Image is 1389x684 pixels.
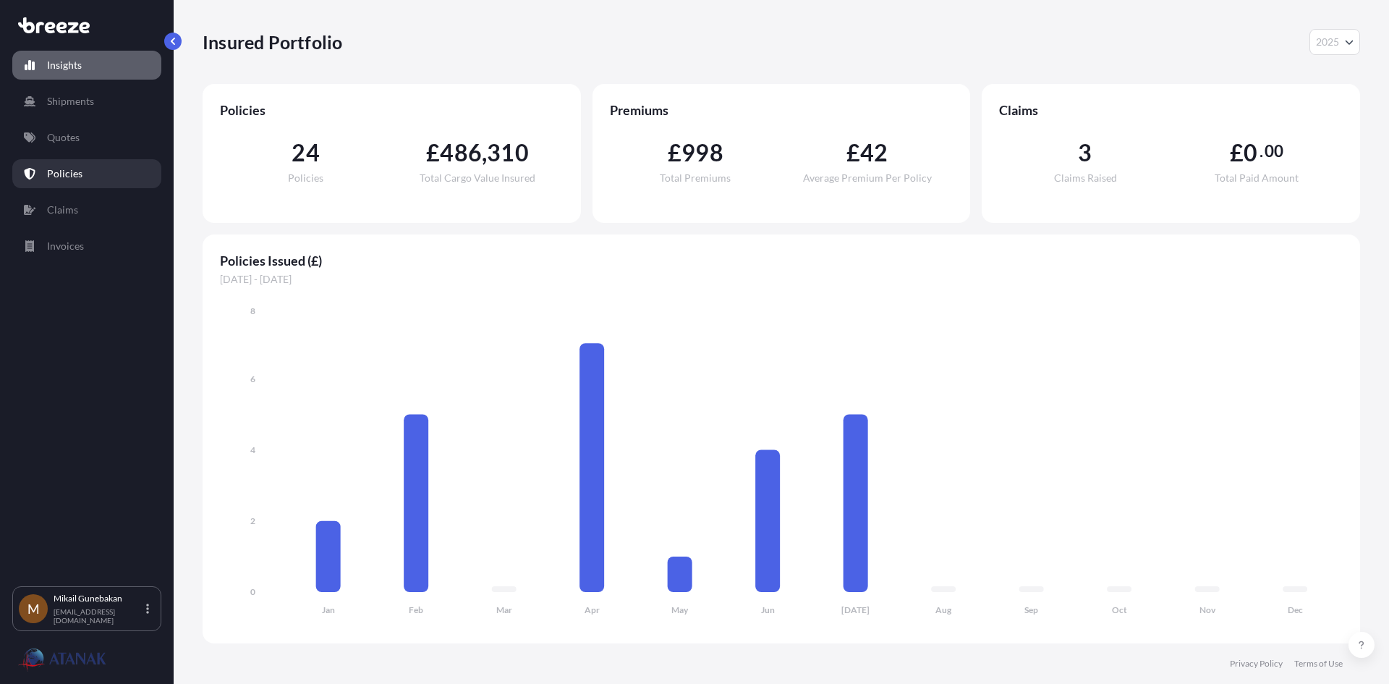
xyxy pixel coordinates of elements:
[47,239,84,253] p: Invoices
[12,195,161,224] a: Claims
[803,173,932,183] span: Average Premium Per Policy
[1230,141,1244,164] span: £
[220,272,1343,287] span: [DATE] - [DATE]
[47,203,78,217] p: Claims
[18,649,106,672] img: organization-logo
[250,444,255,455] tspan: 4
[660,173,731,183] span: Total Premiums
[1112,604,1127,615] tspan: Oct
[585,604,600,615] tspan: Apr
[610,101,953,119] span: Premiums
[12,123,161,152] a: Quotes
[54,593,143,604] p: Mikail Gunebakan
[12,51,161,80] a: Insights
[250,586,255,597] tspan: 0
[496,604,512,615] tspan: Mar
[54,607,143,625] p: [EMAIL_ADDRESS][DOMAIN_NAME]
[999,101,1343,119] span: Claims
[1309,29,1360,55] button: Year Selector
[288,173,323,183] span: Policies
[671,604,689,615] tspan: May
[12,87,161,116] a: Shipments
[1288,604,1303,615] tspan: Dec
[250,305,255,316] tspan: 8
[1215,173,1299,183] span: Total Paid Amount
[47,58,82,72] p: Insights
[12,232,161,261] a: Invoices
[47,94,94,109] p: Shipments
[47,166,82,181] p: Policies
[420,173,535,183] span: Total Cargo Value Insured
[12,159,161,188] a: Policies
[1054,173,1117,183] span: Claims Raised
[668,141,681,164] span: £
[1260,145,1263,157] span: .
[250,515,255,526] tspan: 2
[322,604,335,615] tspan: Jan
[1244,141,1257,164] span: 0
[220,101,564,119] span: Policies
[681,141,723,164] span: 998
[292,141,319,164] span: 24
[1024,604,1038,615] tspan: Sep
[440,141,482,164] span: 486
[220,252,1343,269] span: Policies Issued (£)
[426,141,440,164] span: £
[935,604,952,615] tspan: Aug
[841,604,870,615] tspan: [DATE]
[1199,604,1216,615] tspan: Nov
[203,30,342,54] p: Insured Portfolio
[487,141,529,164] span: 310
[27,601,40,616] span: M
[1294,658,1343,670] a: Terms of Use
[1265,145,1283,157] span: 00
[482,141,487,164] span: ,
[846,141,860,164] span: £
[860,141,888,164] span: 42
[1230,658,1283,670] a: Privacy Policy
[409,604,423,615] tspan: Feb
[1316,35,1339,49] span: 2025
[1078,141,1092,164] span: 3
[250,373,255,384] tspan: 6
[761,604,775,615] tspan: Jun
[47,130,80,145] p: Quotes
